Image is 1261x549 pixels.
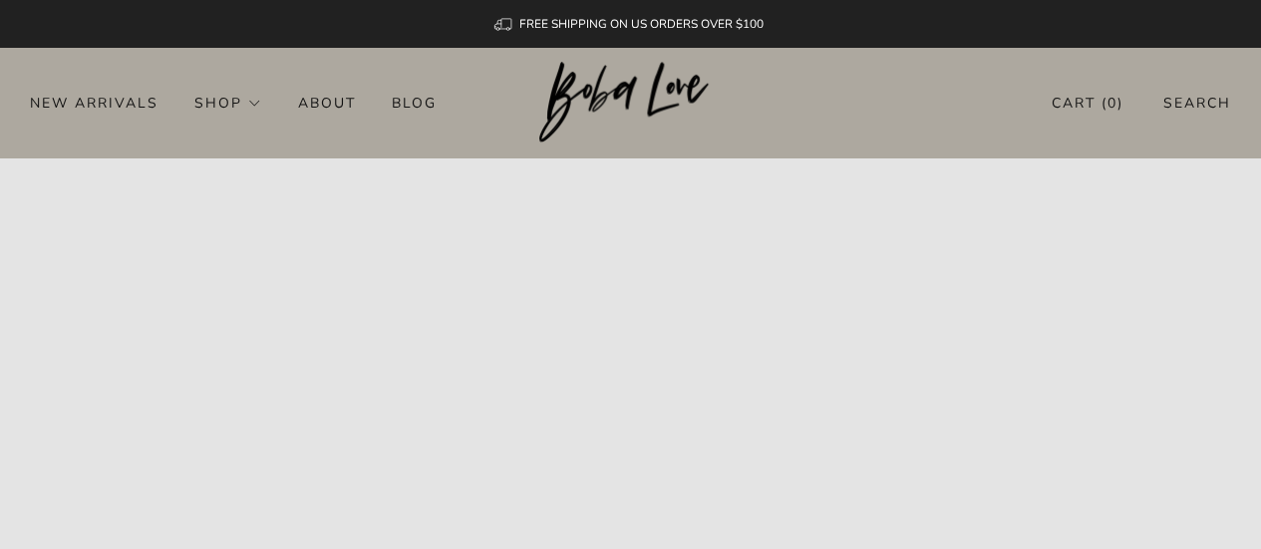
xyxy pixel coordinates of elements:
[519,16,764,32] span: FREE SHIPPING ON US ORDERS OVER $100
[392,87,437,119] a: Blog
[539,62,722,144] a: Boba Love
[298,87,356,119] a: About
[194,87,262,119] a: Shop
[1107,94,1117,113] items-count: 0
[30,87,158,119] a: New Arrivals
[539,62,722,143] img: Boba Love
[1052,87,1123,120] a: Cart
[1163,87,1231,120] a: Search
